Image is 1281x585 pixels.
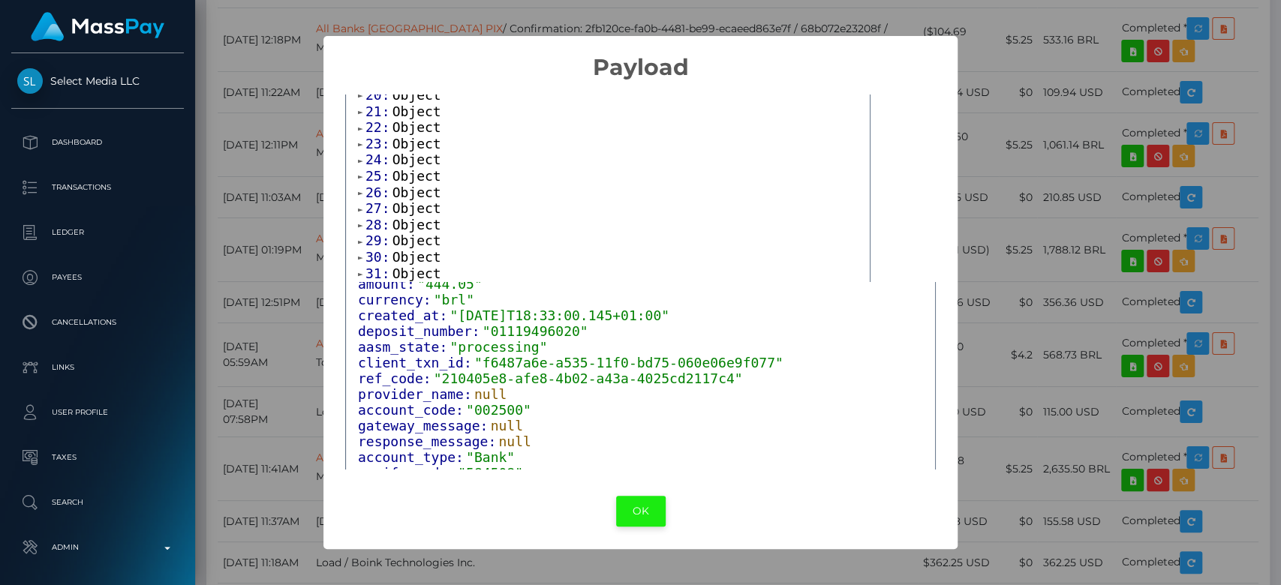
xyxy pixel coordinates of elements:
[483,323,588,339] span: "01119496020"
[358,307,450,323] span: created_at:
[358,292,434,307] span: currency:
[392,232,441,248] span: Object
[17,491,178,514] p: Search
[392,87,441,103] span: Object
[17,68,43,94] img: Select Media LLC
[392,184,441,200] span: Object
[434,292,474,307] span: "brl"
[358,276,417,292] span: amount:
[358,355,474,370] span: client_txn_id:
[17,176,178,199] p: Transactions
[358,323,483,339] span: deposit_number:
[365,217,392,232] span: 28:
[450,339,547,355] span: "processing"
[365,136,392,151] span: 23:
[358,386,474,402] span: provider_name:
[17,536,178,559] p: Admin
[358,465,458,481] span: verify_code:
[392,200,441,216] span: Object
[365,200,392,216] span: 27:
[17,356,178,379] p: Links
[358,433,498,449] span: response_message:
[365,151,392,167] span: 24:
[392,151,441,167] span: Object
[392,249,441,265] span: Object
[365,232,392,248] span: 29:
[17,311,178,334] p: Cancellations
[365,87,392,103] span: 20:
[365,249,392,265] span: 30:
[434,370,743,386] span: "210405e8-afe8-4b02-a43a-4025cd2117c4"
[365,184,392,200] span: 26:
[365,265,392,281] span: 31:
[616,496,666,526] button: OK
[17,401,178,424] p: User Profile
[31,12,164,41] img: MassPay Logo
[392,136,441,151] span: Object
[498,433,531,449] span: null
[474,355,783,370] span: "f6487a6e-a535-11f0-bd75-060e06e9f077"
[392,103,441,119] span: Object
[392,119,441,135] span: Object
[11,74,184,88] span: Select Media LLC
[358,370,434,386] span: ref_code:
[365,103,392,119] span: 21:
[365,119,392,135] span: 22:
[458,465,523,481] span: "584508"
[323,36,958,81] h2: Payload
[450,307,669,323] span: "[DATE]T18:33:00.145+01:00"
[358,449,466,465] span: account_type:
[17,221,178,244] p: Ledger
[17,266,178,289] p: Payees
[365,168,392,184] span: 25:
[17,131,178,154] p: Dashboard
[392,265,441,281] span: Object
[417,276,483,292] span: "444.05"
[392,168,441,184] span: Object
[358,418,491,433] span: gateway_message:
[17,446,178,469] p: Taxes
[491,418,523,433] span: null
[466,402,531,418] span: "002500"
[358,339,450,355] span: aasm_state:
[466,449,515,465] span: "Bank"
[392,217,441,232] span: Object
[474,386,507,402] span: null
[358,402,466,418] span: account_code:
